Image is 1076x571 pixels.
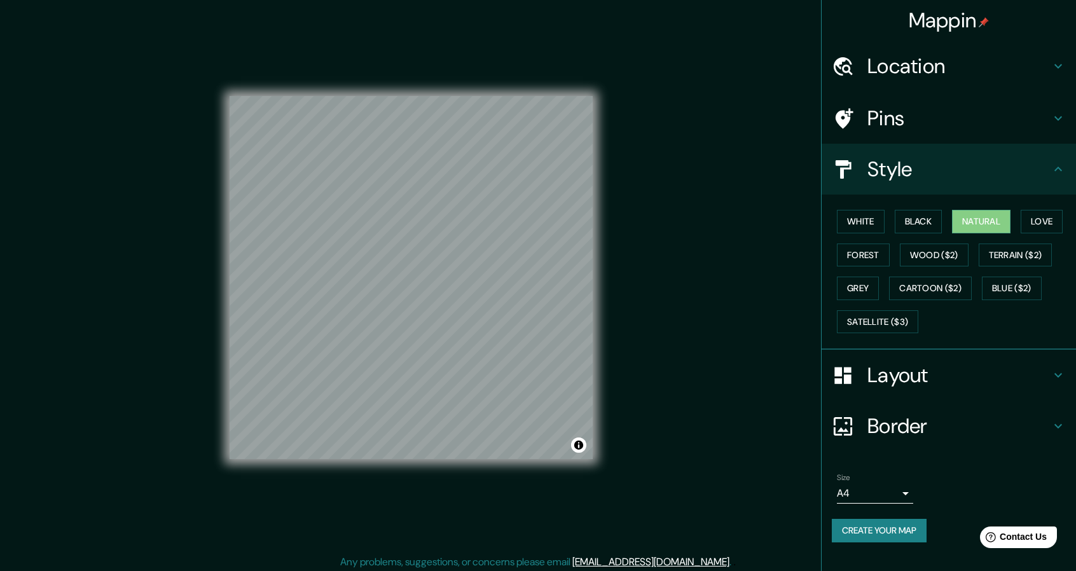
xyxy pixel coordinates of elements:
[867,362,1051,388] h4: Layout
[822,401,1076,451] div: Border
[340,554,731,570] p: Any problems, suggestions, or concerns please email .
[952,210,1010,233] button: Natural
[900,244,969,267] button: Wood ($2)
[822,93,1076,144] div: Pins
[982,277,1042,300] button: Blue ($2)
[867,156,1051,182] h4: Style
[979,244,1052,267] button: Terrain ($2)
[571,437,586,453] button: Toggle attribution
[837,310,918,334] button: Satellite ($3)
[895,210,942,233] button: Black
[822,350,1076,401] div: Layout
[837,210,885,233] button: White
[1021,210,1063,233] button: Love
[867,53,1051,79] h4: Location
[963,521,1062,557] iframe: Help widget launcher
[837,483,913,504] div: A4
[822,41,1076,92] div: Location
[909,8,990,33] h4: Mappin
[889,277,972,300] button: Cartoon ($2)
[733,554,736,570] div: .
[837,277,879,300] button: Grey
[230,96,593,459] canvas: Map
[822,144,1076,195] div: Style
[867,413,1051,439] h4: Border
[867,106,1051,131] h4: Pins
[832,519,927,542] button: Create your map
[572,555,729,568] a: [EMAIL_ADDRESS][DOMAIN_NAME]
[979,17,989,27] img: pin-icon.png
[837,244,890,267] button: Forest
[731,554,733,570] div: .
[837,472,850,483] label: Size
